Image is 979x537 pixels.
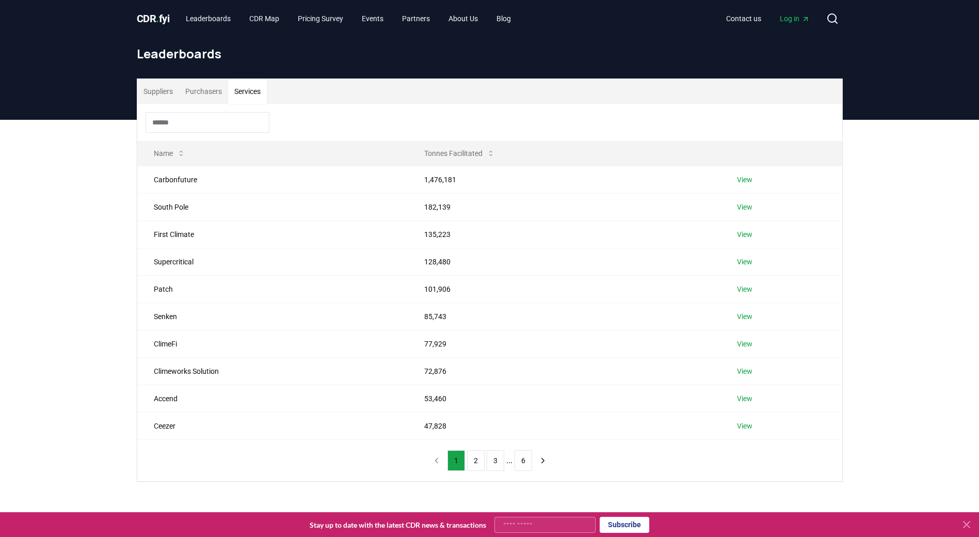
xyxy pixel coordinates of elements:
button: Purchasers [179,79,228,104]
td: 72,876 [408,357,720,385]
a: View [737,339,752,349]
button: next page [534,450,552,471]
nav: Main [178,9,519,28]
button: 3 [487,450,504,471]
button: Services [228,79,267,104]
td: South Pole [137,193,408,220]
button: 6 [515,450,532,471]
button: Name [146,143,194,164]
h1: Leaderboards [137,45,843,62]
span: CDR fyi [137,12,170,25]
nav: Main [718,9,818,28]
a: View [737,229,752,240]
a: Partners [394,9,438,28]
td: 85,743 [408,303,720,330]
a: View [737,393,752,404]
li: ... [506,454,512,467]
a: CDR Map [241,9,287,28]
a: View [737,421,752,431]
a: About Us [440,9,486,28]
span: Log in [780,13,810,24]
span: . [156,12,159,25]
td: Ceezer [137,412,408,439]
a: Log in [772,9,818,28]
td: 101,906 [408,275,720,303]
button: 2 [467,450,485,471]
td: Senken [137,303,408,330]
a: Blog [488,9,519,28]
a: View [737,202,752,212]
button: Tonnes Facilitated [416,143,503,164]
td: 128,480 [408,248,720,275]
button: 1 [447,450,465,471]
td: First Climate [137,220,408,248]
td: Climeworks Solution [137,357,408,385]
a: CDR.fyi [137,11,170,26]
button: Suppliers [137,79,179,104]
td: 53,460 [408,385,720,412]
a: Events [354,9,392,28]
td: 77,929 [408,330,720,357]
td: ClimeFi [137,330,408,357]
a: View [737,175,752,185]
td: 1,476,181 [408,166,720,193]
a: Leaderboards [178,9,239,28]
a: Pricing Survey [290,9,351,28]
td: Carbonfuture [137,166,408,193]
td: 182,139 [408,193,720,220]
td: Supercritical [137,248,408,275]
a: Contact us [718,9,769,28]
a: View [737,311,752,322]
td: 47,828 [408,412,720,439]
td: 135,223 [408,220,720,248]
a: View [737,257,752,267]
td: Accend [137,385,408,412]
td: Patch [137,275,408,303]
a: View [737,366,752,376]
a: View [737,284,752,294]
